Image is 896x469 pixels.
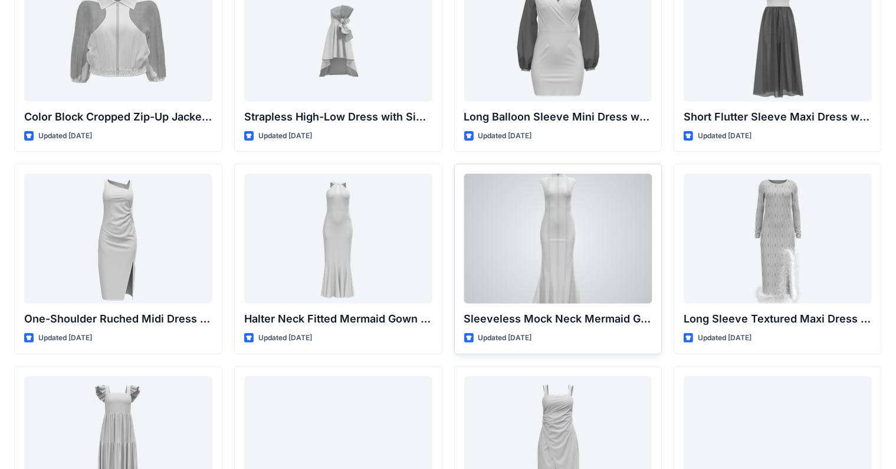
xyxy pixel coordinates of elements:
[698,332,751,344] p: Updated [DATE]
[24,174,212,304] a: One-Shoulder Ruched Midi Dress with Slit
[38,332,92,344] p: Updated [DATE]
[258,130,312,142] p: Updated [DATE]
[24,109,212,125] p: Color Block Cropped Zip-Up Jacket with Sheer Sleeves
[244,174,432,304] a: Halter Neck Fitted Mermaid Gown with Keyhole Detail
[464,174,652,304] a: Sleeveless Mock Neck Mermaid Gown
[698,130,751,142] p: Updated [DATE]
[244,109,432,125] p: Strapless High-Low Dress with Side Bow Detail
[464,311,652,327] p: Sleeveless Mock Neck Mermaid Gown
[244,311,432,327] p: Halter Neck Fitted Mermaid Gown with Keyhole Detail
[24,311,212,327] p: One-Shoulder Ruched Midi Dress with Slit
[478,130,532,142] p: Updated [DATE]
[684,174,872,304] a: Long Sleeve Textured Maxi Dress with Feather Hem
[478,332,532,344] p: Updated [DATE]
[684,109,872,125] p: Short Flutter Sleeve Maxi Dress with Contrast [PERSON_NAME] and [PERSON_NAME]
[684,311,872,327] p: Long Sleeve Textured Maxi Dress with Feather Hem
[258,332,312,344] p: Updated [DATE]
[464,109,652,125] p: Long Balloon Sleeve Mini Dress with Wrap Bodice
[38,130,92,142] p: Updated [DATE]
